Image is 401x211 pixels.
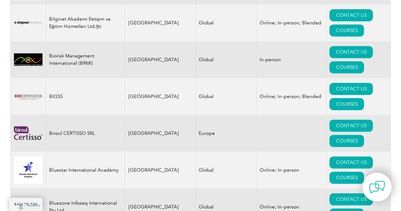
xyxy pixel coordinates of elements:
[329,24,364,36] a: COURSES
[329,46,373,58] a: CONTACT US
[329,98,364,110] a: COURSES
[329,9,373,21] a: CONTACT US
[14,15,42,30] img: a1985bb7-a6fe-eb11-94ef-002248181dbe-logo.png
[196,78,256,115] td: Global
[256,78,326,115] td: Online; In-person; Blended
[329,135,364,147] a: COURSES
[329,120,373,132] a: CONTACT US
[14,82,42,111] img: 13dcf6a5-49c1-ed11-b597-0022481565fd-logo.png
[125,115,196,152] td: [GEOGRAPHIC_DATA]
[196,4,256,41] td: Global
[329,83,373,95] a: CONTACT US
[46,152,125,188] td: Bluestar International Academy
[329,193,373,205] a: CONTACT US
[46,4,125,41] td: Bilginet Akademi İletişim ve Eğitim Hizmetleri Ltd.Şti
[46,41,125,78] td: Biorisk Management International (BRMI)
[256,152,326,188] td: Online; In-person
[369,179,385,195] img: contact-chat.png
[125,78,196,115] td: [GEOGRAPHIC_DATA]
[46,78,125,115] td: BIQSS
[256,4,326,41] td: Online; In-person; Blended
[196,115,256,152] td: Europe
[14,126,42,140] img: 48480d59-8fd2-ef11-a72f-002248108aed-logo.png
[14,53,42,66] img: d01771b9-0638-ef11-a316-00224812a81c-logo.jpg
[329,156,373,168] a: CONTACT US
[329,172,364,184] a: COURSES
[125,152,196,188] td: [GEOGRAPHIC_DATA]
[196,41,256,78] td: Global
[125,41,196,78] td: [GEOGRAPHIC_DATA]
[46,115,125,152] td: Biroul CERTISSO SRL
[125,4,196,41] td: [GEOGRAPHIC_DATA]
[256,41,326,78] td: In-person
[14,156,42,184] img: 0db89cae-16d3-ed11-a7c7-0022481565fd-logo.jpg
[196,152,256,188] td: Global
[329,61,364,73] a: COURSES
[10,198,42,211] a: BACK TO TOP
